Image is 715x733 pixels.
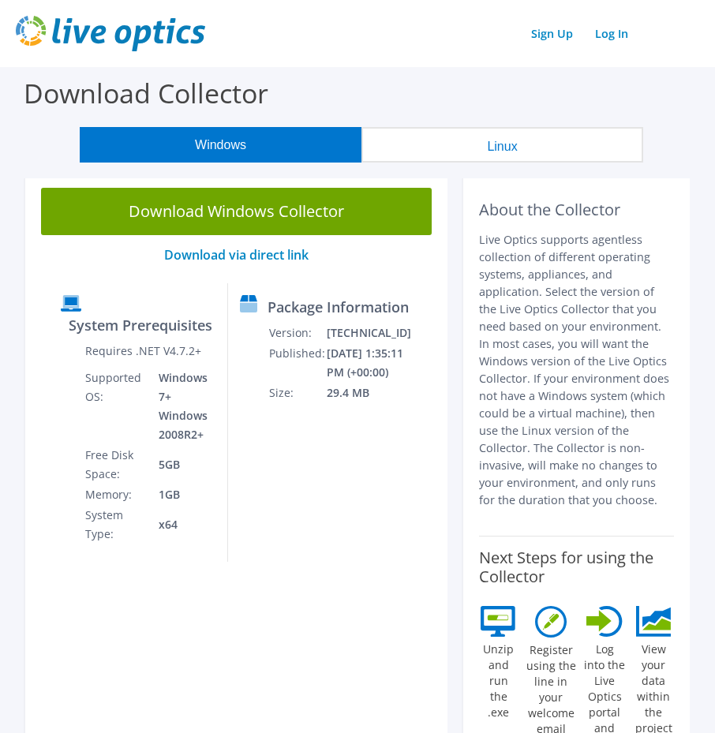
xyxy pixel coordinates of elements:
a: Download Windows Collector [41,188,432,235]
h2: About the Collector [479,200,674,219]
td: 1GB [147,484,215,505]
button: Linux [361,127,643,163]
label: Requires .NET V4.7.2+ [85,343,201,359]
td: [TECHNICAL_ID] [326,323,412,343]
a: Log In [587,22,636,45]
a: Sign Up [523,22,581,45]
button: Windows [80,127,361,163]
td: Free Disk Space: [84,445,147,484]
label: Package Information [268,299,409,315]
td: Windows 7+ Windows 2008R2+ [147,368,215,445]
td: x64 [147,505,215,544]
td: 5GB [147,445,215,484]
p: Live Optics supports agentless collection of different operating systems, appliances, and applica... [479,231,674,509]
td: Published: [268,343,326,383]
td: [DATE] 1:35:11 PM (+00:00) [326,343,412,383]
label: Unzip and run the .exe [479,637,518,720]
label: System Prerequisites [69,317,212,333]
td: Version: [268,323,326,343]
td: Size: [268,383,326,403]
td: 29.4 MB [326,383,412,403]
a: Download via direct link [164,246,309,264]
td: Supported OS: [84,368,147,445]
td: Memory: [84,484,147,505]
label: Download Collector [24,75,268,111]
td: System Type: [84,505,147,544]
label: Next Steps for using the Collector [479,548,674,586]
img: live_optics_svg.svg [16,16,205,51]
